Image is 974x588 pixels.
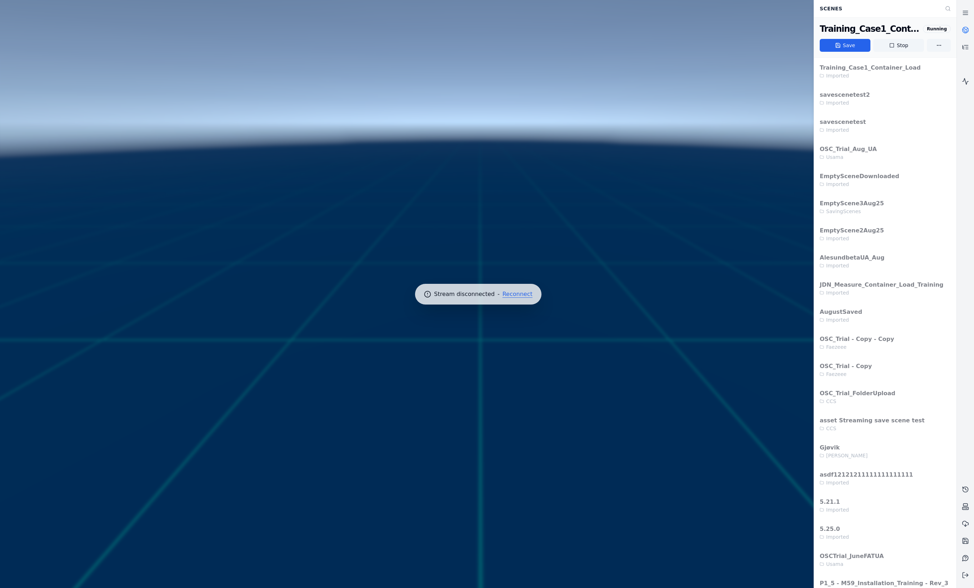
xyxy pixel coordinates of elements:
[923,25,951,33] div: Running
[820,23,920,35] div: Training_Case1_Container_Load
[815,2,941,15] div: Scenes
[503,291,533,297] button: Reconnect
[820,39,870,52] button: Save
[873,39,924,52] button: Stop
